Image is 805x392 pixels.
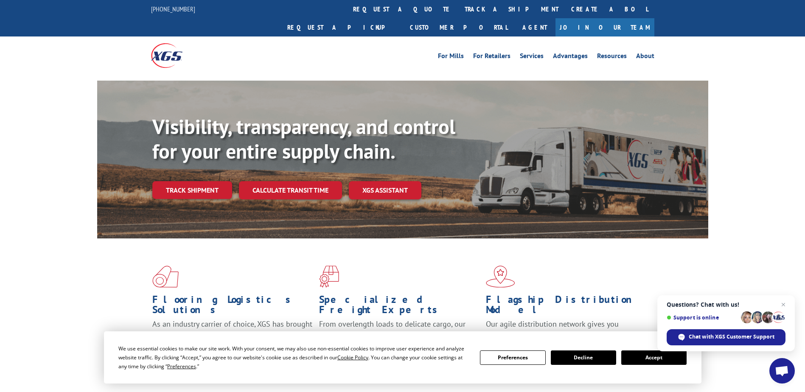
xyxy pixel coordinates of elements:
a: Resources [597,53,627,62]
img: xgs-icon-focused-on-flooring-red [319,266,339,288]
span: Cookie Policy [337,354,368,361]
a: Calculate transit time [239,181,342,199]
a: Advantages [553,53,588,62]
a: Services [520,53,544,62]
div: Chat with XGS Customer Support [667,329,785,345]
div: Open chat [769,358,795,384]
button: Preferences [480,350,545,365]
button: Decline [551,350,616,365]
span: Support is online [667,314,738,321]
span: Our agile distribution network gives you nationwide inventory management on demand. [486,319,642,339]
a: For Mills [438,53,464,62]
a: Customer Portal [404,18,514,36]
a: Track shipment [152,181,232,199]
a: Agent [514,18,555,36]
div: We use essential cookies to make our site work. With your consent, we may also use non-essential ... [118,344,470,371]
span: Preferences [167,363,196,370]
p: From overlength loads to delicate cargo, our experienced staff knows the best way to move your fr... [319,319,480,357]
span: Questions? Chat with us! [667,301,785,308]
img: xgs-icon-total-supply-chain-intelligence-red [152,266,179,288]
a: [PHONE_NUMBER] [151,5,195,13]
button: Accept [621,350,687,365]
span: Chat with XGS Customer Support [689,333,774,341]
h1: Flagship Distribution Model [486,294,646,319]
a: About [636,53,654,62]
img: xgs-icon-flagship-distribution-model-red [486,266,515,288]
span: As an industry carrier of choice, XGS has brought innovation and dedication to flooring logistics... [152,319,312,349]
div: Cookie Consent Prompt [104,331,701,384]
span: Close chat [778,300,788,310]
b: Visibility, transparency, and control for your entire supply chain. [152,113,455,164]
h1: Specialized Freight Experts [319,294,480,319]
a: XGS ASSISTANT [349,181,421,199]
h1: Flooring Logistics Solutions [152,294,313,319]
a: For Retailers [473,53,510,62]
a: Join Our Team [555,18,654,36]
a: Request a pickup [281,18,404,36]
